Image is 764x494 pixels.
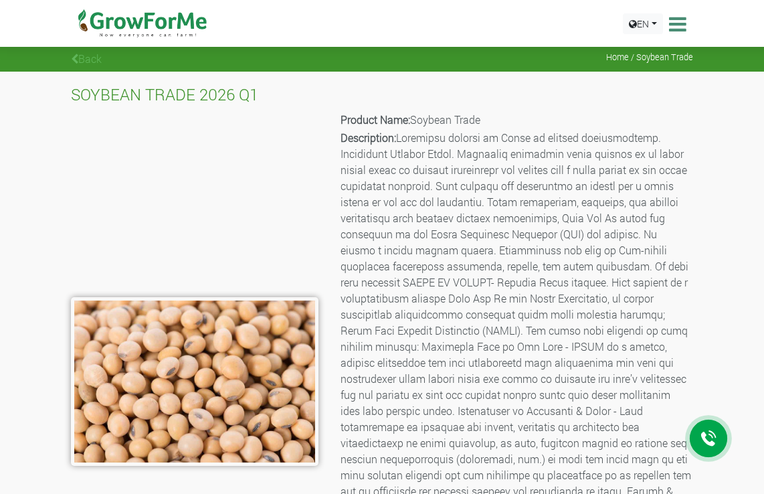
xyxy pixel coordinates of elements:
[623,13,663,34] a: EN
[606,52,693,62] span: Home / Soybean Trade
[341,131,396,145] b: Description:
[341,112,410,127] b: Product Name:
[71,85,693,104] h4: SOYBEAN TRADE 2026 Q1
[341,112,691,128] p: Soybean Trade
[71,297,318,466] img: growforme image
[71,52,102,66] a: Back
